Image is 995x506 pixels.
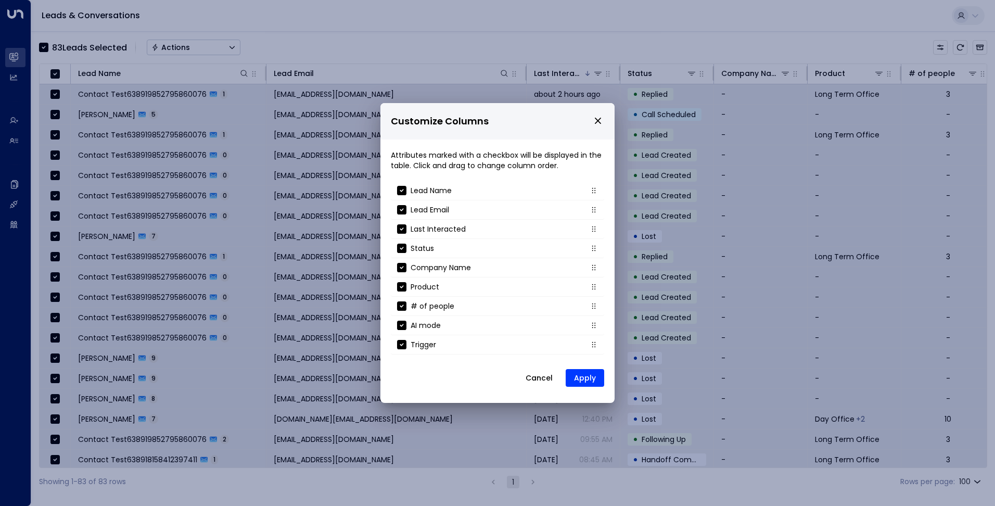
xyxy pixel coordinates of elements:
p: AI mode [411,320,441,331]
button: Cancel [517,369,562,387]
p: Status [411,243,434,254]
button: Apply [566,369,604,387]
p: # of people [411,301,454,311]
p: Lead Name [411,185,452,196]
p: Attributes marked with a checkbox will be displayed in the table. Click and drag to change column... [391,150,604,171]
p: Lead Email [411,205,449,215]
p: Product [411,282,439,292]
p: Last Interacted [411,224,466,234]
button: close [593,116,603,125]
span: Customize Columns [391,114,489,129]
p: Trigger [411,339,436,350]
p: Company Name [411,262,471,273]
